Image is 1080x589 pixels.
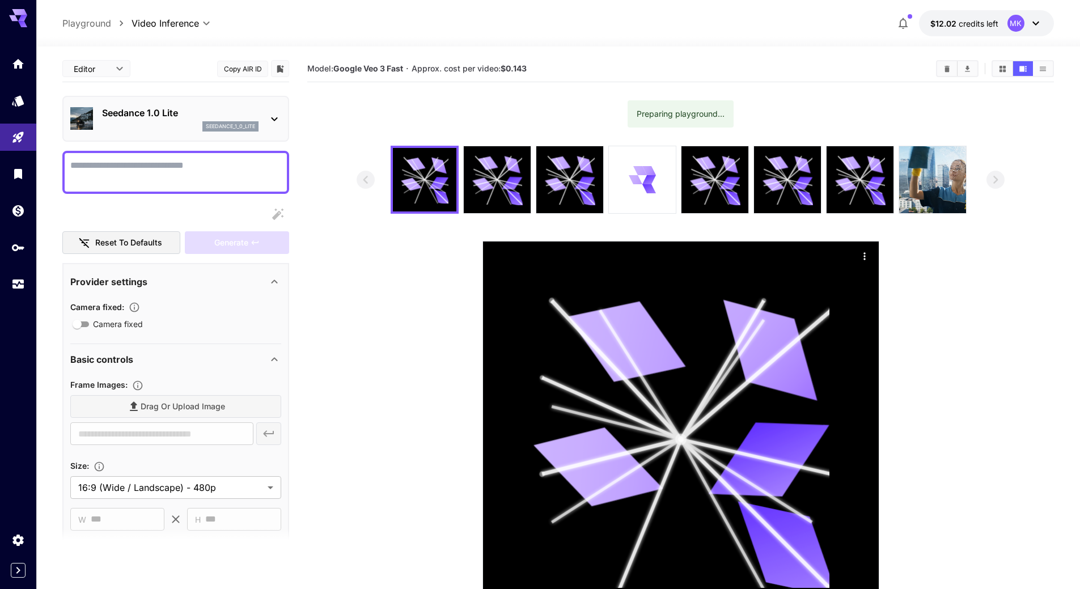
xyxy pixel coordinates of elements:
div: Show videos in grid viewShow videos in video viewShow videos in list view [992,60,1054,77]
div: Seedance 1.0 Liteseedance_1_0_lite [70,101,281,136]
p: Basic controls [70,353,133,366]
b: $0.143 [501,63,527,73]
div: Preparing playground... [637,104,725,124]
div: Basic controls [70,346,281,373]
a: Playground [62,16,111,30]
button: Expand sidebar [11,563,26,578]
span: Editor [74,63,109,75]
button: Clear videos [937,61,957,76]
button: $12.02041MK [919,10,1054,36]
nav: breadcrumb [62,16,132,30]
span: Size : [70,461,89,471]
div: Wallet [11,204,25,218]
p: · [406,62,409,75]
div: Clear videosDownload All [936,60,979,77]
span: 16:9 (Wide / Landscape) - 480p [78,481,263,494]
p: Seedance 1.0 Lite [102,106,259,120]
div: Actions [856,247,873,264]
b: Google Veo 3 Fast [333,63,403,73]
button: Reset to defaults [62,231,180,255]
div: Playground [11,130,25,145]
button: Upload frame images. [128,380,148,391]
span: $12.02 [930,19,959,28]
p: Provider settings [70,275,147,289]
span: Camera fixed [93,318,143,330]
span: credits left [959,19,998,28]
button: Download All [958,61,977,76]
div: API Keys [11,240,25,255]
button: Add to library [275,62,285,75]
div: Models [11,94,25,108]
div: Home [11,57,25,71]
div: Usage [11,277,25,291]
div: Settings [11,533,25,547]
p: seedance_1_0_lite [206,122,255,130]
div: $12.02041 [930,18,998,29]
span: Model: [307,63,403,73]
div: Provider settings [70,268,281,295]
div: MK [1007,15,1024,32]
span: Approx. cost per video: [412,63,527,73]
span: Video Inference [132,16,199,30]
div: Library [11,167,25,181]
button: Copy AIR ID [217,61,268,77]
span: Camera fixed : [70,302,124,312]
button: Adjust the dimensions of the generated image by specifying its width and height in pixels, or sel... [89,461,109,472]
button: Show videos in list view [1033,61,1053,76]
span: W [78,513,86,526]
button: Show videos in grid view [993,61,1013,76]
span: H [195,513,201,526]
img: AAAAAElFTkSuQmCC [899,146,966,213]
span: Frame Images : [70,380,128,389]
button: Show videos in video view [1013,61,1033,76]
